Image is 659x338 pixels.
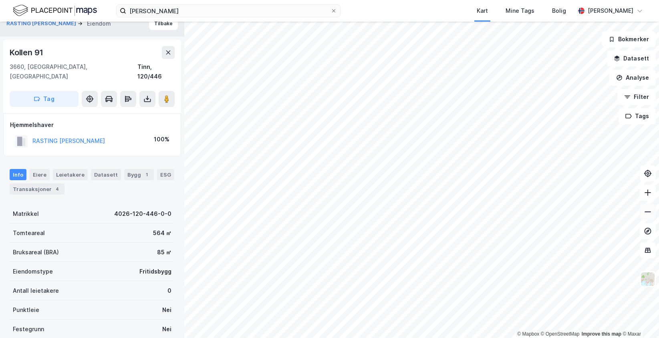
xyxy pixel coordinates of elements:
[30,169,50,180] div: Eiere
[588,6,633,16] div: [PERSON_NAME]
[506,6,534,16] div: Mine Tags
[13,305,39,315] div: Punktleie
[53,169,88,180] div: Leietakere
[619,300,659,338] iframe: Chat Widget
[124,169,154,180] div: Bygg
[6,20,78,28] button: RASTING [PERSON_NAME]
[139,267,171,276] div: Fritidsbygg
[153,228,171,238] div: 564 ㎡
[53,185,61,193] div: 4
[602,31,656,47] button: Bokmerker
[582,331,621,337] a: Improve this map
[157,169,174,180] div: ESG
[157,247,171,257] div: 85 ㎡
[13,4,97,18] img: logo.f888ab2527a4732fd821a326f86c7f29.svg
[167,286,171,296] div: 0
[10,62,137,81] div: 3660, [GEOGRAPHIC_DATA], [GEOGRAPHIC_DATA]
[640,272,655,287] img: Z
[91,169,121,180] div: Datasett
[162,324,171,334] div: Nei
[137,62,175,81] div: Tinn, 120/446
[10,46,45,59] div: Kollen 91
[114,209,171,219] div: 4026-120-446-0-0
[541,331,580,337] a: OpenStreetMap
[609,70,656,86] button: Analyse
[607,50,656,66] button: Datasett
[619,108,656,124] button: Tags
[13,286,59,296] div: Antall leietakere
[10,91,79,107] button: Tag
[87,19,111,28] div: Eiendom
[143,171,151,179] div: 1
[10,169,26,180] div: Info
[162,305,171,315] div: Nei
[13,228,45,238] div: Tomteareal
[154,135,169,144] div: 100%
[552,6,566,16] div: Bolig
[149,17,178,30] button: Tilbake
[477,6,488,16] div: Kart
[517,331,539,337] a: Mapbox
[617,89,656,105] button: Filter
[13,267,53,276] div: Eiendomstype
[126,5,331,17] input: Søk på adresse, matrikkel, gårdeiere, leietakere eller personer
[13,324,44,334] div: Festegrunn
[10,120,174,130] div: Hjemmelshaver
[13,209,39,219] div: Matrikkel
[13,247,59,257] div: Bruksareal (BRA)
[10,183,64,195] div: Transaksjoner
